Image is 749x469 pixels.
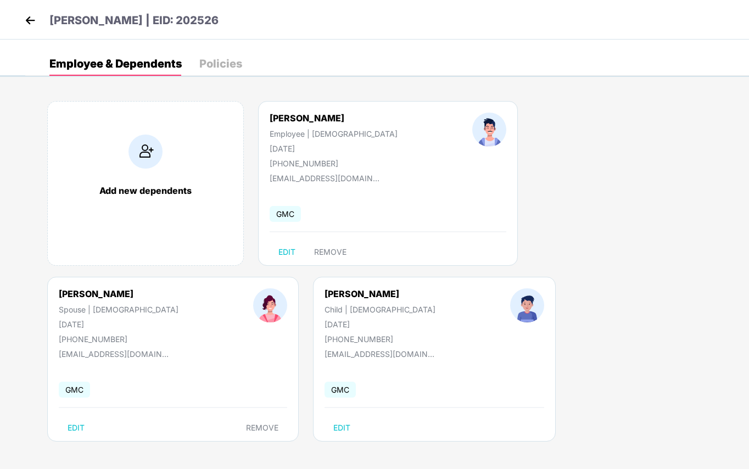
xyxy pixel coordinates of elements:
div: [DATE] [325,320,435,329]
button: EDIT [270,243,304,261]
img: profileImage [253,288,287,322]
img: profileImage [472,113,506,147]
span: REMOVE [246,423,278,432]
div: [EMAIL_ADDRESS][DOMAIN_NAME] [270,174,379,183]
span: EDIT [68,423,85,432]
span: GMC [325,382,356,398]
div: Child | [DEMOGRAPHIC_DATA] [325,305,435,314]
div: [PERSON_NAME] [59,288,178,299]
div: [DATE] [270,144,398,153]
button: EDIT [325,419,359,437]
span: EDIT [278,248,295,256]
span: GMC [59,382,90,398]
div: Add new dependents [59,185,232,196]
div: Spouse | [DEMOGRAPHIC_DATA] [59,305,178,314]
button: REMOVE [237,419,287,437]
div: [DATE] [59,320,178,329]
div: Employee | [DEMOGRAPHIC_DATA] [270,129,398,138]
img: profileImage [510,288,544,322]
span: GMC [270,206,301,222]
div: [PERSON_NAME] [270,113,398,124]
p: [PERSON_NAME] | EID: 202526 [49,12,219,29]
div: [PHONE_NUMBER] [59,334,178,344]
img: addIcon [128,135,163,169]
span: REMOVE [314,248,346,256]
button: EDIT [59,419,93,437]
div: Policies [199,58,242,69]
div: [EMAIL_ADDRESS][DOMAIN_NAME] [325,349,434,359]
div: [EMAIL_ADDRESS][DOMAIN_NAME] [59,349,169,359]
div: [PERSON_NAME] [325,288,435,299]
img: back [22,12,38,29]
button: REMOVE [305,243,355,261]
div: [PHONE_NUMBER] [270,159,398,168]
span: EDIT [333,423,350,432]
div: Employee & Dependents [49,58,182,69]
div: [PHONE_NUMBER] [325,334,435,344]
